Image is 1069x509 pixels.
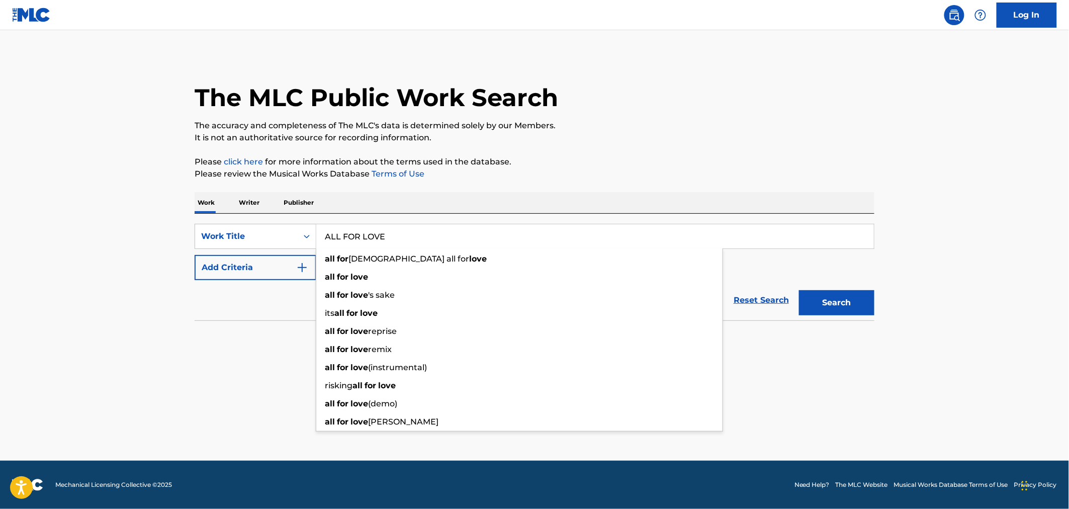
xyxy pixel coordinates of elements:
[337,272,348,282] strong: for
[337,417,348,427] strong: for
[348,254,469,264] span: [DEMOGRAPHIC_DATA] all for
[974,9,987,21] img: help
[970,5,991,25] div: Help
[325,308,334,318] span: its
[195,120,874,132] p: The accuracy and completeness of The MLC's data is determined solely by our Members.
[325,290,335,300] strong: all
[195,82,558,113] h1: The MLC Public Work Search
[368,399,397,408] span: (demo)
[195,132,874,144] p: It is not an authoritative source for recording information.
[325,363,335,372] strong: all
[325,399,335,408] strong: all
[469,254,487,264] strong: love
[1014,480,1057,489] a: Privacy Policy
[370,169,424,179] a: Terms of Use
[368,345,392,354] span: remix
[195,192,218,213] p: Work
[195,255,316,280] button: Add Criteria
[337,363,348,372] strong: for
[325,381,352,390] span: risking
[368,326,397,336] span: reprise
[334,308,344,318] strong: all
[337,254,348,264] strong: for
[1019,461,1069,509] iframe: Chat Widget
[894,480,1008,489] a: Musical Works Database Terms of Use
[325,272,335,282] strong: all
[337,399,348,408] strong: for
[201,230,292,242] div: Work Title
[368,417,438,427] span: [PERSON_NAME]
[325,417,335,427] strong: all
[236,192,262,213] p: Writer
[337,345,348,354] strong: for
[729,289,794,311] a: Reset Search
[195,168,874,180] p: Please review the Musical Works Database
[378,381,396,390] strong: love
[799,290,874,315] button: Search
[12,479,43,491] img: logo
[350,326,368,336] strong: love
[365,381,376,390] strong: for
[325,345,335,354] strong: all
[325,326,335,336] strong: all
[350,399,368,408] strong: love
[794,480,830,489] a: Need Help?
[350,345,368,354] strong: love
[350,417,368,427] strong: love
[1022,471,1028,501] div: Drag
[337,290,348,300] strong: for
[360,308,378,318] strong: love
[836,480,888,489] a: The MLC Website
[195,224,874,320] form: Search Form
[12,8,51,22] img: MLC Logo
[997,3,1057,28] a: Log In
[368,363,427,372] span: (instrumental)
[352,381,363,390] strong: all
[224,157,263,166] a: click here
[296,262,308,274] img: 9d2ae6d4665cec9f34b9.svg
[944,5,964,25] a: Public Search
[368,290,395,300] span: 's sake
[195,156,874,168] p: Please for more information about the terms used in the database.
[948,9,960,21] img: search
[350,290,368,300] strong: love
[337,326,348,336] strong: for
[281,192,317,213] p: Publisher
[55,480,172,489] span: Mechanical Licensing Collective © 2025
[350,363,368,372] strong: love
[346,308,358,318] strong: for
[325,254,335,264] strong: all
[350,272,368,282] strong: love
